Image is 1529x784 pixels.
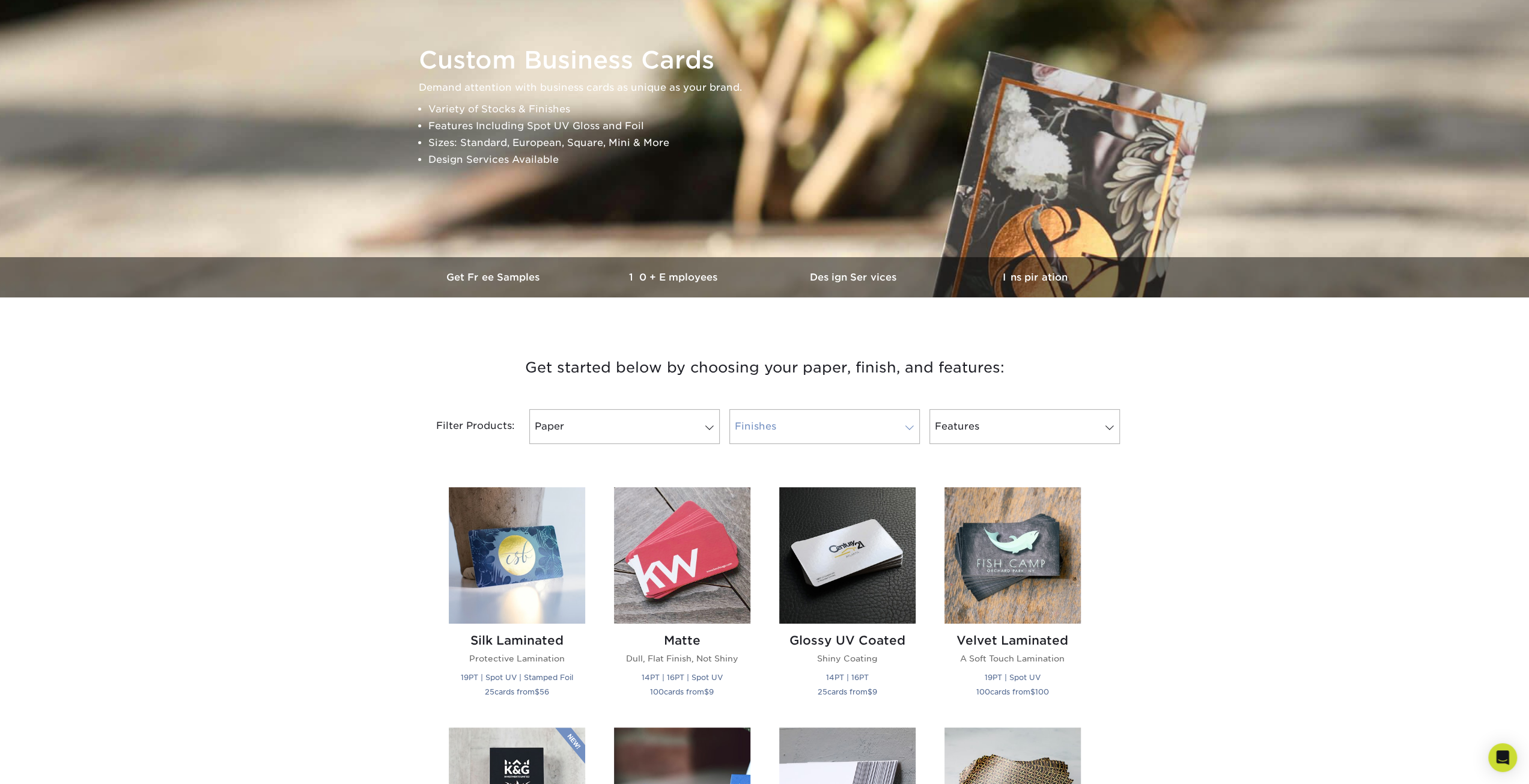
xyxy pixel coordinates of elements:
span: 25 [485,687,494,696]
h3: Inspiration [945,272,1125,283]
h2: Velvet Laminated [944,633,1081,648]
span: 100 [1035,687,1049,696]
h3: Get started below by choosing your paper, finish, and features: [413,341,1116,395]
img: Matte Business Cards [614,487,750,624]
li: Variety of Stocks & Finishes [428,101,1122,118]
small: cards from [650,687,714,696]
p: Demand attention with business cards as unique as your brand. [419,79,1122,96]
a: Silk Laminated Business Cards Silk Laminated Protective Lamination 19PT | Spot UV | Stamped Foil ... [449,487,585,713]
h2: Glossy UV Coated [779,633,916,648]
a: 10+ Employees [585,257,765,297]
a: Get Free Samples [404,257,585,297]
small: cards from [485,687,549,696]
span: 56 [540,687,549,696]
small: 19PT | Spot UV | Stamped Foil [461,673,573,682]
span: $ [535,687,540,696]
li: Design Services Available [428,151,1122,168]
p: A Soft Touch Lamination [944,652,1081,664]
span: $ [868,687,872,696]
small: 19PT | Spot UV [985,673,1041,682]
p: Shiny Coating [779,652,916,664]
li: Sizes: Standard, European, Square, Mini & More [428,135,1122,151]
span: $ [704,687,709,696]
span: 9 [872,687,877,696]
span: 100 [976,687,990,696]
a: Matte Business Cards Matte Dull, Flat Finish, Not Shiny 14PT | 16PT | Spot UV 100cards from$9 [614,487,750,713]
h3: 10+ Employees [585,272,765,283]
img: Velvet Laminated Business Cards [944,487,1081,624]
img: Silk Laminated Business Cards [449,487,585,624]
a: Velvet Laminated Business Cards Velvet Laminated A Soft Touch Lamination 19PT | Spot UV 100cards ... [944,487,1081,713]
h3: Get Free Samples [404,272,585,283]
span: 25 [818,687,827,696]
a: Glossy UV Coated Business Cards Glossy UV Coated Shiny Coating 14PT | 16PT 25cards from$9 [779,487,916,713]
h2: Matte [614,633,750,648]
small: 14PT | 16PT | Spot UV [642,673,723,682]
a: Inspiration [945,257,1125,297]
small: cards from [976,687,1049,696]
img: New Product [555,728,585,764]
span: 100 [650,687,664,696]
h1: Custom Business Cards [419,46,1122,74]
div: Open Intercom Messenger [1488,743,1517,772]
iframe: Google Customer Reviews [3,747,102,780]
img: Glossy UV Coated Business Cards [779,487,916,624]
a: Finishes [729,409,920,444]
span: 9 [709,687,714,696]
a: Design Services [765,257,945,297]
span: $ [1030,687,1035,696]
small: cards from [818,687,877,696]
small: 14PT | 16PT [826,673,869,682]
p: Dull, Flat Finish, Not Shiny [614,652,750,664]
a: Features [929,409,1120,444]
li: Features Including Spot UV Gloss and Foil [428,118,1122,135]
p: Protective Lamination [449,652,585,664]
a: Paper [529,409,720,444]
div: Filter Products: [404,409,524,444]
h3: Design Services [765,272,945,283]
h2: Silk Laminated [449,633,585,648]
